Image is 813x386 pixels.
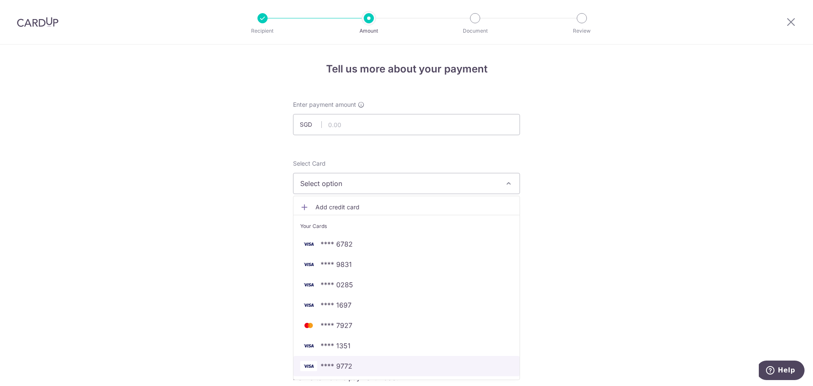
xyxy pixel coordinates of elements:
img: VISA [300,280,317,290]
span: Add credit card [315,203,513,211]
button: Select option [293,173,520,194]
p: Review [550,27,613,35]
iframe: Opens a widget where you can find more information [759,361,805,382]
a: Add credit card [293,200,520,215]
p: Document [444,27,506,35]
p: Amount [337,27,400,35]
span: SGD [300,120,322,129]
p: Recipient [231,27,294,35]
span: translation missing: en.payables.payment_networks.credit_card.summary.labels.select_card [293,160,326,167]
span: Select option [300,178,498,189]
img: VISA [300,341,317,351]
span: Your Cards [300,222,327,230]
img: VISA [300,259,317,269]
img: MASTERCARD [300,320,317,330]
img: VISA [300,361,317,371]
h4: Tell us more about your payment [293,61,520,77]
img: VISA [300,239,317,249]
input: 0.00 [293,114,520,135]
img: VISA [300,300,317,310]
img: CardUp [17,17,58,27]
ul: Select option [293,196,520,380]
span: Enter payment amount [293,100,356,109]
